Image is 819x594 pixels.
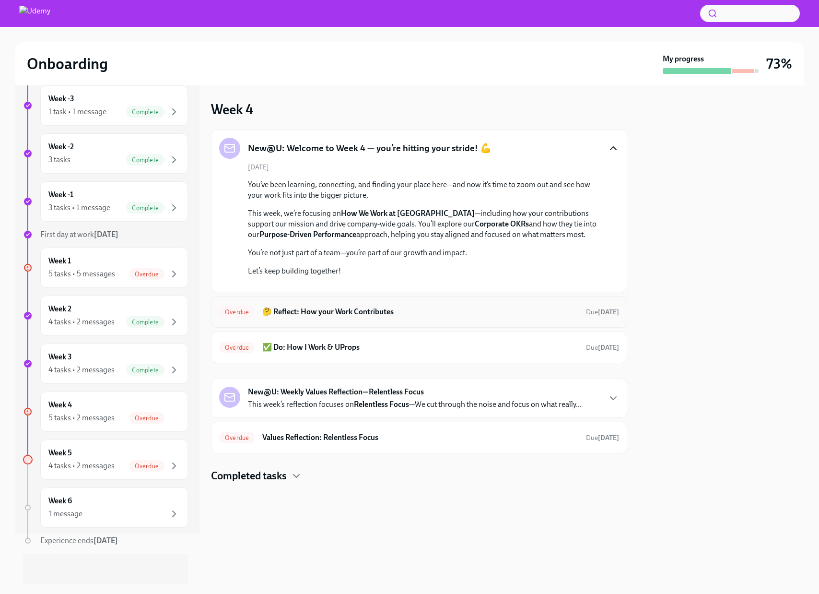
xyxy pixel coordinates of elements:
span: Overdue [219,309,255,316]
span: First day at work [40,230,118,239]
strong: [DATE] [598,344,619,352]
strong: [DATE] [598,308,619,316]
strong: Relentless Focus [354,400,409,409]
span: Overdue [129,463,164,470]
p: This week, we’re focusing on —including how your contributions support our mission and drive comp... [248,208,604,240]
strong: Purpose-Driven Performance [259,230,356,239]
strong: [DATE] [598,434,619,442]
h6: Week -1 [48,190,73,200]
h3: Week 4 [211,101,253,118]
strong: My progress [663,54,704,64]
a: Week 34 tasks • 2 messagesComplete [23,344,188,384]
p: Let’s keep building together! [248,266,604,276]
img: Udemy [19,6,50,21]
a: Week 45 tasks • 2 messagesOverdue [23,392,188,432]
a: Week 15 tasks • 5 messagesOverdue [23,248,188,288]
span: September 20th, 2025 11:00 [586,308,619,317]
span: Overdue [129,271,164,278]
span: Overdue [219,344,255,351]
strong: [DATE] [94,536,118,545]
span: Complete [126,367,164,374]
strong: [DATE] [94,230,118,239]
h6: Values Reflection: Relentless Focus [262,432,578,443]
strong: Corporate OKRs [475,219,529,228]
a: Overdue🤔 Reflect: How your Work ContributesDue[DATE] [219,304,619,320]
h6: Week 5 [48,448,72,458]
span: Due [586,434,619,442]
span: Due [586,344,619,352]
h3: 73% [766,55,792,72]
div: 1 message [48,509,82,519]
a: Week -13 tasks • 1 messageComplete [23,181,188,222]
div: 5 tasks • 2 messages [48,413,115,423]
div: 5 tasks • 5 messages [48,269,115,279]
h6: Week 2 [48,304,71,314]
h6: Week 6 [48,496,72,506]
a: Week 54 tasks • 2 messagesOverdue [23,440,188,480]
p: This week’s reflection focuses on —We cut through the noise and focus on what really... [248,399,582,410]
h6: ✅ Do: How I Work & UProps [262,342,578,353]
a: Overdue✅ Do: How I Work & UPropsDue[DATE] [219,340,619,355]
h6: 🤔 Reflect: How your Work Contributes [262,307,578,317]
h6: Week 4 [48,400,72,410]
h6: Week 1 [48,256,71,266]
div: 3 tasks [48,154,70,165]
a: First day at work[DATE] [23,229,188,240]
span: Complete [126,156,164,164]
p: You’re not just part of a team—you’re part of our growth and impact. [248,248,604,258]
strong: New@U: Weekly Values Reflection—Relentless Focus [248,387,424,397]
h6: Week -3 [48,94,74,104]
span: September 20th, 2025 11:00 [586,343,619,352]
span: [DATE] [248,163,269,172]
h4: Completed tasks [211,469,287,483]
h6: Week 3 [48,352,72,362]
h2: Onboarding [27,54,108,73]
div: 1 task • 1 message [48,107,106,117]
span: September 22nd, 2025 11:00 [586,433,619,442]
strong: How We Work at [GEOGRAPHIC_DATA] [341,209,475,218]
a: Week -23 tasksComplete [23,133,188,174]
span: Due [586,308,619,316]
span: Complete [126,204,164,212]
a: OverdueValues Reflection: Relentless FocusDue[DATE] [219,430,619,445]
span: Complete [126,108,164,116]
h6: Week -2 [48,142,74,152]
div: Completed tasks [211,469,627,483]
div: 4 tasks • 2 messages [48,317,115,327]
a: Week -31 task • 1 messageComplete [23,85,188,126]
span: Complete [126,319,164,326]
a: Week 61 message [23,487,188,528]
span: Overdue [129,415,164,422]
a: Week 24 tasks • 2 messagesComplete [23,296,188,336]
span: Experience ends [40,536,118,545]
div: 4 tasks • 2 messages [48,461,115,471]
span: Overdue [219,434,255,441]
p: You’ve been learning, connecting, and finding your place here—and now it’s time to zoom out and s... [248,179,604,201]
h5: New@U: Welcome to Week 4 — you’re hitting your stride! 💪 [248,142,491,154]
div: 3 tasks • 1 message [48,202,110,213]
div: 4 tasks • 2 messages [48,365,115,375]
